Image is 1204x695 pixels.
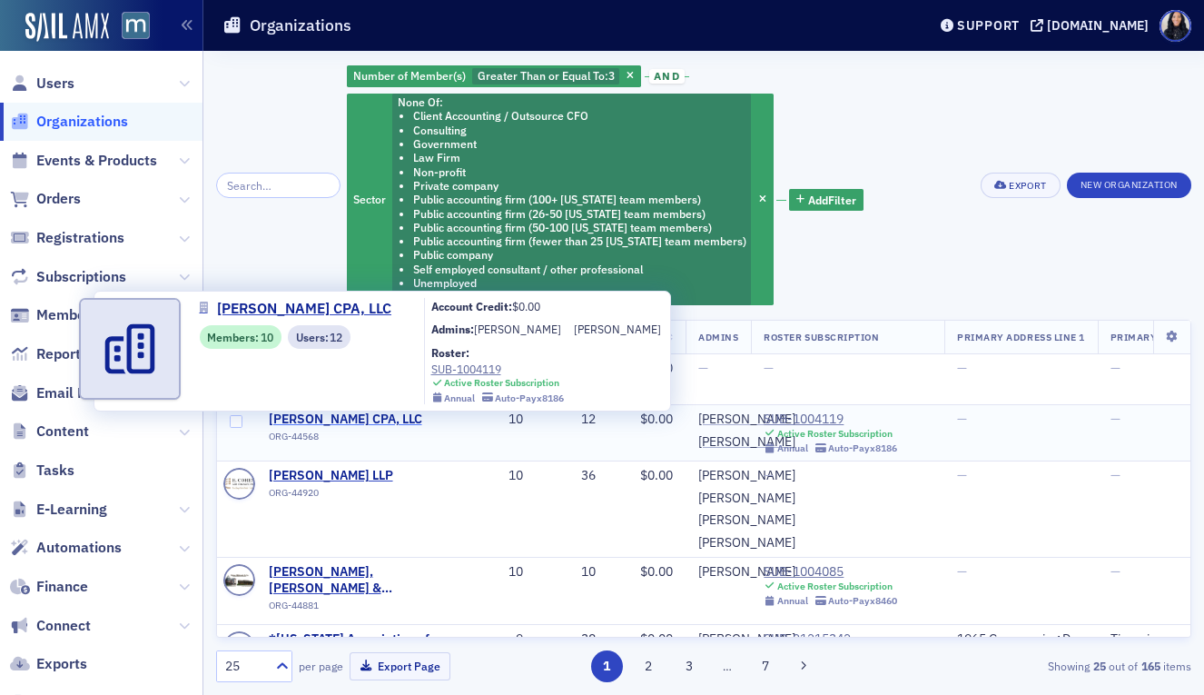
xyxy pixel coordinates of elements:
div: 10 [459,468,524,484]
span: Registrations [36,228,124,248]
a: SailAMX [25,13,109,42]
span: Reports [36,344,88,364]
span: — [698,360,708,376]
div: Active Roster Subscription [777,581,893,592]
span: Members : [207,329,261,345]
span: *Maryland Association of CPAs (Timonium, MD) [269,631,434,663]
span: — [1110,563,1120,580]
span: Kullman CPA, LLC [269,412,434,428]
div: SUB-1004085 [764,564,897,581]
div: Users: 12 [288,325,350,348]
a: Email Marketing [10,383,144,403]
a: [PERSON_NAME] [474,321,561,337]
button: 3 [674,650,706,682]
li: Public accounting firm (100+ [US_STATE] team members) [413,193,746,206]
li: Government [413,137,746,151]
div: Annual [777,595,808,607]
div: Auto-Pay x8186 [495,392,564,404]
span: $0.00 [640,411,673,427]
a: New Organization [1067,175,1191,192]
div: Auto-Pay x8460 [828,595,897,607]
a: SUB-1004119 [431,361,565,377]
button: AddFilter [789,189,864,212]
a: [PERSON_NAME] [698,564,795,581]
span: $0.00 [640,467,673,483]
a: Subscriptions [10,267,126,287]
span: — [957,467,967,483]
span: $0.00 [640,563,673,580]
div: ORG-44881 [269,600,434,618]
span: — [1110,467,1120,483]
li: Public accounting firm (fewer than 25 [US_STATE] team members) [413,234,746,248]
span: Connect [36,616,91,636]
a: Organizations [10,112,128,132]
li: Self employed consultant / other professional [413,263,746,276]
div: Export [1009,181,1046,191]
a: [PERSON_NAME], [PERSON_NAME] & Company [269,564,434,596]
span: Exports [36,654,87,674]
button: 1 [591,650,623,682]
span: Tasks [36,461,74,481]
a: View Homepage [109,12,150,43]
li: Public company [413,248,746,262]
div: 36 [548,468,596,484]
span: and [649,69,685,84]
a: SUB-21215342 [764,631,893,648]
li: Private company [413,179,746,193]
a: Finance [10,577,88,597]
div: 10 [548,564,596,581]
button: 7 [750,650,782,682]
div: Auto-Pay x8186 [828,442,897,454]
span: — [764,360,774,376]
span: $0.00 [512,299,540,313]
span: Orders [36,189,81,209]
div: Members: 10 [200,325,281,348]
label: per page [299,658,343,674]
div: Active Roster Subscription [777,428,893,440]
li: Public accounting firm (26-50 [US_STATE] team members) [413,207,746,221]
a: [PERSON_NAME] [698,434,795,451]
span: $0.00 [640,630,673,647]
div: Showing out of items [879,658,1191,674]
a: [PERSON_NAME] [698,631,795,648]
a: Events & Products [10,151,157,171]
a: [PERSON_NAME] LLP [269,468,434,484]
div: 10 [459,564,524,581]
span: — [1110,360,1120,376]
a: Connect [10,616,91,636]
span: Add Filter [808,192,856,208]
span: — [957,411,967,427]
div: [DOMAIN_NAME] [1047,17,1149,34]
span: Subscriptions [36,267,126,287]
a: [PERSON_NAME] [698,412,795,428]
a: SUB-1004119 [764,412,897,428]
div: Support [957,17,1020,34]
b: Admins: [431,322,474,336]
a: Orders [10,189,81,209]
span: Profile [1160,10,1191,42]
span: [PERSON_NAME] CPA, LLC [217,298,391,320]
span: Greater Than or Equal To : [478,68,608,83]
button: New Organization [1067,173,1191,198]
div: 38 [548,631,596,648]
span: Events & Products [36,151,157,171]
span: Memberships [36,305,125,325]
div: 9 [459,631,524,648]
li: Non-profit [413,165,746,179]
a: Users [10,74,74,94]
div: Active Roster Subscription [444,377,559,389]
span: None Of : [398,94,443,109]
h1: Organizations [250,15,351,36]
a: [PERSON_NAME] [698,468,795,484]
div: ORG-44568 [269,431,434,449]
a: Content [10,422,89,442]
a: [PERSON_NAME] [698,535,795,551]
a: Tasks [10,461,74,481]
li: Consulting [413,124,746,137]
